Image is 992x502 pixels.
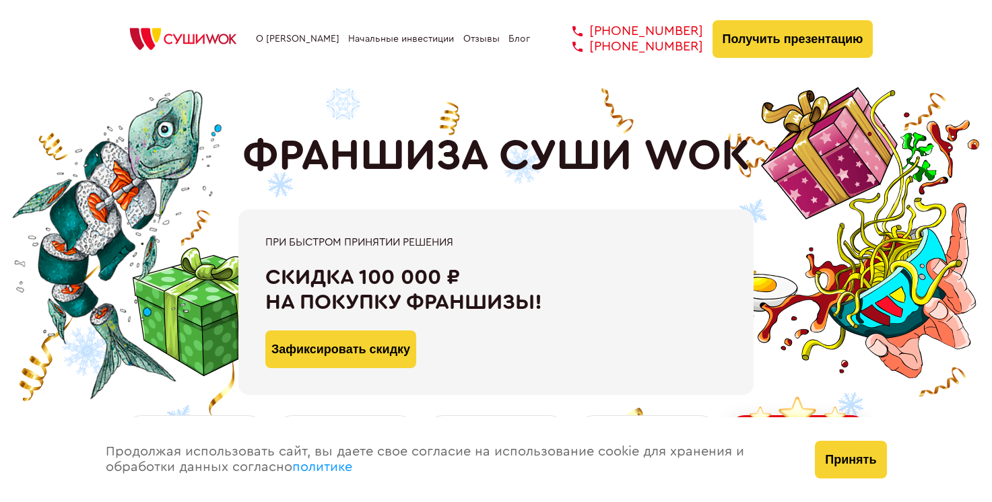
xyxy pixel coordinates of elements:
[92,417,802,502] div: Продолжая использовать сайт, вы даете свое согласие на использование cookie для хранения и обрабо...
[815,441,886,478] button: Принять
[348,34,454,44] a: Начальные инвестиции
[463,34,500,44] a: Отзывы
[552,39,703,55] a: [PHONE_NUMBER]
[552,24,703,39] a: [PHONE_NUMBER]
[242,131,750,181] h1: ФРАНШИЗА СУШИ WOK
[119,24,247,54] img: СУШИWOK
[292,460,352,474] a: политике
[265,236,727,248] div: При быстром принятии решения
[265,330,416,368] button: Зафиксировать скидку
[713,20,873,58] button: Получить презентацию
[256,34,339,44] a: О [PERSON_NAME]
[265,265,727,315] div: Скидка 100 000 ₽ на покупку франшизы!
[508,34,530,44] a: Блог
